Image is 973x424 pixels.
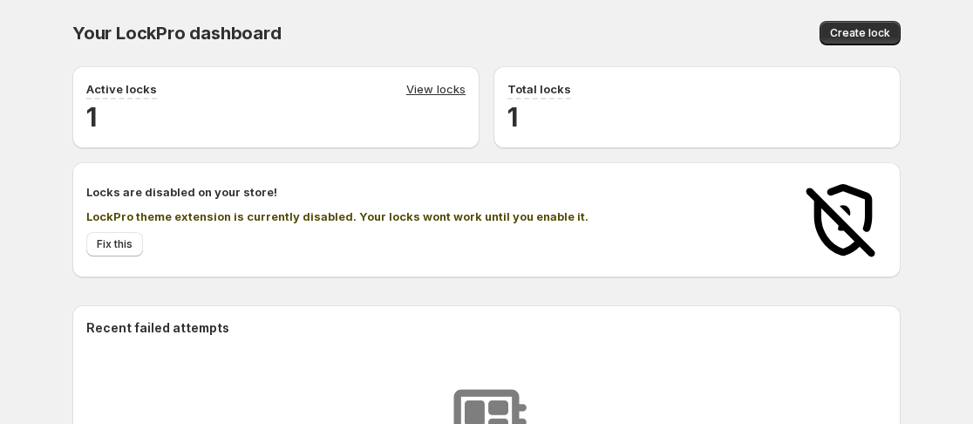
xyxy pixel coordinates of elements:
[86,319,229,337] h2: Recent failed attempts
[72,23,282,44] span: Your LockPro dashboard
[820,21,901,45] button: Create lock
[830,26,890,40] span: Create lock
[86,208,782,225] p: LockPro theme extension is currently disabled. Your locks wont work until you enable it.
[97,237,133,251] span: Fix this
[86,80,157,98] p: Active locks
[406,80,466,99] a: View locks
[507,80,571,98] p: Total locks
[86,99,466,134] h2: 1
[507,99,887,134] h2: 1
[86,183,782,201] h2: Locks are disabled on your store!
[86,232,143,256] button: Fix this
